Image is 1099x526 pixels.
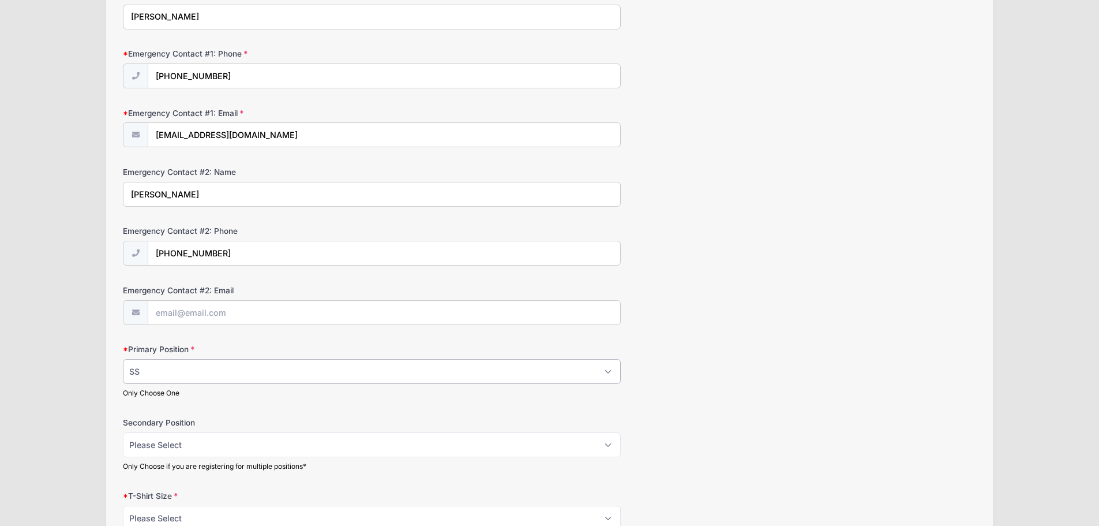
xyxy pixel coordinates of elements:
input: email@email.com [148,122,621,147]
input: email@email.com [148,300,621,325]
label: Emergency Contact #1: Phone [123,48,407,59]
label: Emergency Contact #1: Email [123,107,407,119]
div: Only Choose One [123,388,621,398]
label: Emergency Contact #2: Phone [123,225,407,237]
label: Emergency Contact #2: Email [123,285,407,296]
label: Emergency Contact #2: Name [123,166,407,178]
label: Primary Position [123,344,407,355]
label: T-Shirt Size [123,490,407,502]
input: (xxx) xxx-xxxx [148,241,621,266]
label: Secondary Position [123,417,407,428]
input: (xxx) xxx-xxxx [148,64,621,88]
div: Only Choose if you are registering for multiple positions* [123,461,621,472]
